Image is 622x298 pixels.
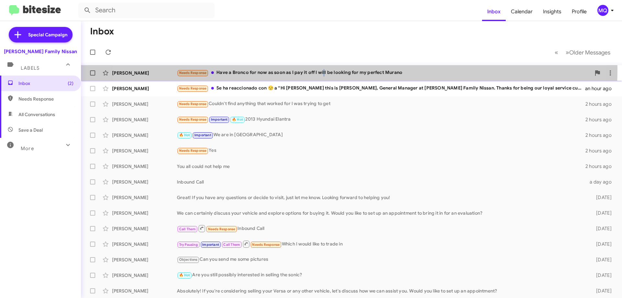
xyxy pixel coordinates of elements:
button: MQ [592,5,615,16]
div: [PERSON_NAME] [112,241,177,247]
a: Special Campaign [9,27,73,42]
span: 🔥 Hot [179,273,190,277]
span: Needs Response [18,96,74,102]
div: an hour ago [585,85,617,92]
div: [PERSON_NAME] [112,70,177,76]
div: You all could not help me [177,163,585,170]
div: 2013 Hyundai Elantra [177,116,585,123]
span: Needs Response [208,227,236,231]
span: Try Pausing [179,243,198,247]
div: [DATE] [586,272,617,279]
div: [PERSON_NAME] [112,132,177,138]
div: [PERSON_NAME] [112,116,177,123]
div: Couldn't find anything that worked for I was trying to get [177,100,585,108]
span: 🔥 Hot [232,117,243,122]
div: [DATE] [586,225,617,232]
div: [DATE] [586,241,617,247]
button: Next [562,46,614,59]
button: Previous [551,46,562,59]
div: Se ha reaccionado con 😒 a “Hi [PERSON_NAME] this is [PERSON_NAME], General Manager at [PERSON_NAM... [177,85,585,92]
div: [DATE] [586,194,617,201]
div: [PERSON_NAME] [112,194,177,201]
span: Needs Response [179,149,207,153]
div: [DATE] [586,210,617,216]
span: More [21,146,34,151]
div: 2 hours ago [585,116,617,123]
div: Can you send me some pictures [177,256,586,263]
div: Are you still possibly interested in selling the sonic? [177,271,586,279]
div: [PERSON_NAME] Family Nissan [4,48,77,55]
nav: Page navigation example [551,46,614,59]
div: We are in [GEOGRAPHIC_DATA] [177,131,585,139]
div: [PERSON_NAME] [112,148,177,154]
div: [PERSON_NAME] [112,85,177,92]
span: (2) [68,80,74,87]
div: 2 hours ago [585,132,617,138]
h1: Inbox [90,26,114,37]
span: Needs Response [179,117,207,122]
div: a day ago [586,179,617,185]
a: Insights [538,2,567,21]
span: Important [202,243,219,247]
span: Special Campaign [28,31,67,38]
div: 2 hours ago [585,163,617,170]
div: [PERSON_NAME] [112,225,177,232]
a: Profile [567,2,592,21]
span: All Conversations [18,111,55,118]
span: » [566,48,569,56]
div: [PERSON_NAME] [112,288,177,294]
span: Objections [179,257,198,262]
div: Which I would like to trade in [177,240,586,248]
span: Needs Response [179,86,207,90]
span: Inbox [18,80,74,87]
div: [PERSON_NAME] [112,163,177,170]
span: Needs Response [179,102,207,106]
span: Important [194,133,211,137]
div: MQ [597,5,608,16]
div: [DATE] [586,288,617,294]
div: We can certainly discuss your vehicle and explore options for buying it. Would you like to set up... [177,210,586,216]
div: 2 hours ago [585,101,617,107]
span: Labels [21,65,40,71]
div: [PERSON_NAME] [112,256,177,263]
span: Needs Response [252,243,280,247]
div: Absolutely! If you're considering selling your Versa or any other vehicle, let's discuss how we c... [177,288,586,294]
div: Inbound Call [177,224,586,232]
div: [DATE] [586,256,617,263]
span: Call Them [223,243,240,247]
div: [PERSON_NAME] [112,210,177,216]
span: Call Them [179,227,196,231]
div: Have a Bronco for now as soon as I pay it off I will be looking for my perfect Murano [177,69,591,77]
span: « [555,48,558,56]
div: 2 hours ago [585,148,617,154]
a: Calendar [506,2,538,21]
div: [PERSON_NAME] [112,272,177,279]
div: [PERSON_NAME] [112,179,177,185]
input: Search [78,3,214,18]
div: Inbound Call [177,179,586,185]
span: 🔥 Hot [179,133,190,137]
span: Save a Deal [18,127,43,133]
span: Older Messages [569,49,610,56]
a: Inbox [482,2,506,21]
span: Needs Response [179,71,207,75]
div: Yes [177,147,585,154]
div: Great! If you have any questions or decide to visit, just let me know. Looking forward to helping... [177,194,586,201]
div: [PERSON_NAME] [112,101,177,107]
span: Important [211,117,228,122]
